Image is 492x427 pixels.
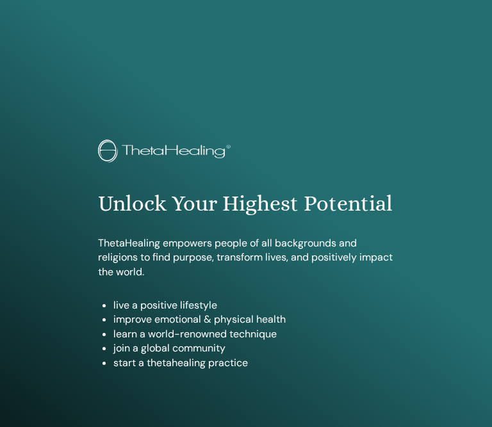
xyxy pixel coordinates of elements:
[113,298,394,312] li: live a positive lifestyle
[113,341,394,355] li: join a global community
[113,327,394,341] li: learn a world-renowned technique
[113,356,394,370] li: start a thetahealing practice
[113,312,394,326] li: improve emotional & physical health
[98,236,394,279] p: ThetaHealing empowers people of all backgrounds and religions to find purpose, transform lives, a...
[98,191,394,217] h1: Unlock Your Highest Potential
